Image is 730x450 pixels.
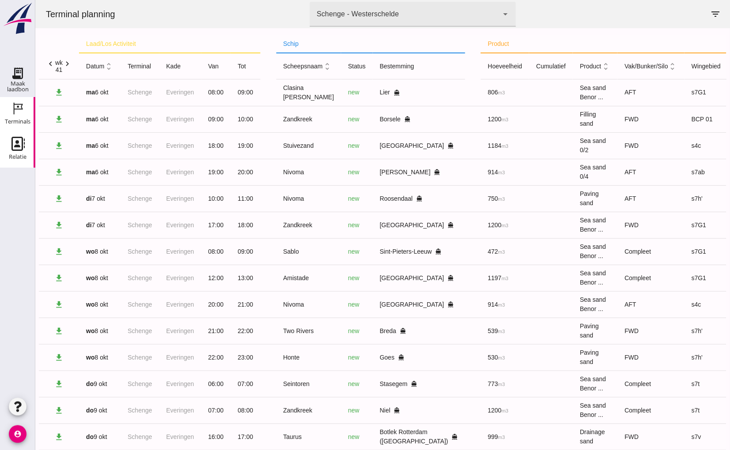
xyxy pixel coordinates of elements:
span: 18:00 [203,221,218,229]
div: Botlek Rotterdam ([GEOGRAPHIC_DATA]) [345,427,423,446]
div: 8 okt [51,353,78,362]
div: Roosendaal [345,194,423,203]
th: status [306,53,338,79]
i: download [19,168,28,177]
i: directions_boat [358,90,365,96]
th: hoeveelheid [445,53,494,79]
th: cumulatief [494,53,538,79]
strong: wo [51,354,59,361]
td: Schenge [85,79,124,106]
td: Schenge [85,106,124,132]
i: unfold_more [566,62,575,71]
td: Compleet [582,397,649,424]
small: m3 [463,249,470,255]
span: 07:00 [173,407,188,414]
div: Seintoren [248,379,299,389]
td: s7ab [649,159,692,185]
i: directions_boat [417,434,423,440]
img: logo-small.a267ee39.svg [2,2,34,35]
div: 9 okt [51,432,78,442]
td: Drainage sand [538,424,582,450]
div: Amistade [248,274,299,283]
td: Everingen [124,106,166,132]
strong: do [51,433,58,440]
td: Sea sand Benor ... [538,212,582,238]
strong: ma [51,169,60,176]
i: download [19,406,28,415]
i: download [19,221,28,230]
span: 09:00 [203,89,218,96]
td: Everingen [124,318,166,344]
i: unfold_more [69,62,78,71]
td: AFT [582,79,649,106]
span: 22:00 [203,327,218,334]
small: m3 [463,355,470,360]
td: Schenge [85,265,124,291]
div: 6 okt [51,115,78,124]
td: FWD [582,132,649,159]
i: directions_boat [363,354,369,360]
td: s7h' [649,344,692,371]
strong: ma [51,142,60,149]
i: directions_boat [369,116,375,122]
td: Sea sand Benor ... [538,238,582,265]
small: m3 [467,276,474,281]
td: new [306,397,338,424]
div: Stuivezand [248,141,299,150]
td: 539 [445,318,494,344]
td: 999 [445,424,494,450]
td: Sea sand 0/4 [538,159,582,185]
td: Everingen [124,185,166,212]
i: unfold_more [633,62,642,71]
span: 08:00 [173,248,188,255]
div: [GEOGRAPHIC_DATA] [345,300,423,309]
td: Schenge [85,238,124,265]
td: new [306,79,338,106]
div: Zandkreek [248,406,299,415]
div: [PERSON_NAME] [345,168,423,177]
span: 12:00 [173,274,188,281]
i: download [19,194,28,203]
strong: di [51,195,56,202]
td: s7t [649,371,692,397]
i: download [19,300,28,309]
td: Schenge [85,159,124,185]
i: download [19,274,28,283]
strong: wo [51,301,59,308]
strong: wo [51,248,59,255]
div: Zandkreek [248,221,299,230]
div: 6 okt [51,88,78,97]
div: Sablo [248,247,299,256]
td: 530 [445,344,494,371]
td: new [306,185,338,212]
div: 9 okt [51,406,78,415]
div: Stasegem [345,379,423,389]
td: s7G1 [649,79,692,106]
td: Everingen [124,291,166,318]
td: s7h' [649,318,692,344]
small: m3 [463,329,470,334]
td: s7G1 [649,265,692,291]
span: 08:00 [203,407,218,414]
span: 20:00 [203,169,218,176]
span: 06:00 [173,380,188,387]
small: m3 [467,223,474,228]
span: 19:00 [203,142,218,149]
td: new [306,238,338,265]
td: Paving sand [538,344,582,371]
td: Everingen [124,397,166,424]
td: 1200 [445,106,494,132]
td: 1200 [445,397,494,424]
strong: ma [51,116,60,123]
td: Everingen [124,79,166,106]
td: 750 [445,185,494,212]
th: kade [124,53,166,79]
i: download [19,88,28,97]
span: 10:00 [203,116,218,123]
div: 6 okt [51,168,78,177]
div: Honte [248,353,299,362]
div: 8 okt [51,300,78,309]
td: s4c [649,132,692,159]
div: 9 okt [51,379,78,389]
i: chevron_left [11,59,20,68]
